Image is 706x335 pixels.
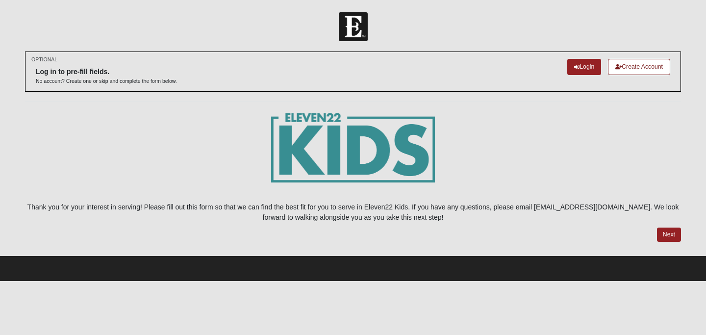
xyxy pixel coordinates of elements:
p: No account? Create one or skip and complete the form below. [36,77,177,85]
a: Create Account [608,59,670,75]
h6: Log in to pre-fill fields. [36,68,177,76]
a: Next [657,228,681,242]
small: OPTIONAL [31,56,57,63]
p: Thank you for your interest in serving! Please fill out this form so that we can find the best fi... [25,202,681,223]
img: Church of Eleven22 Logo [339,12,368,41]
img: E22_kids_logogrn-01.png [271,112,435,197]
a: Login [567,59,601,75]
